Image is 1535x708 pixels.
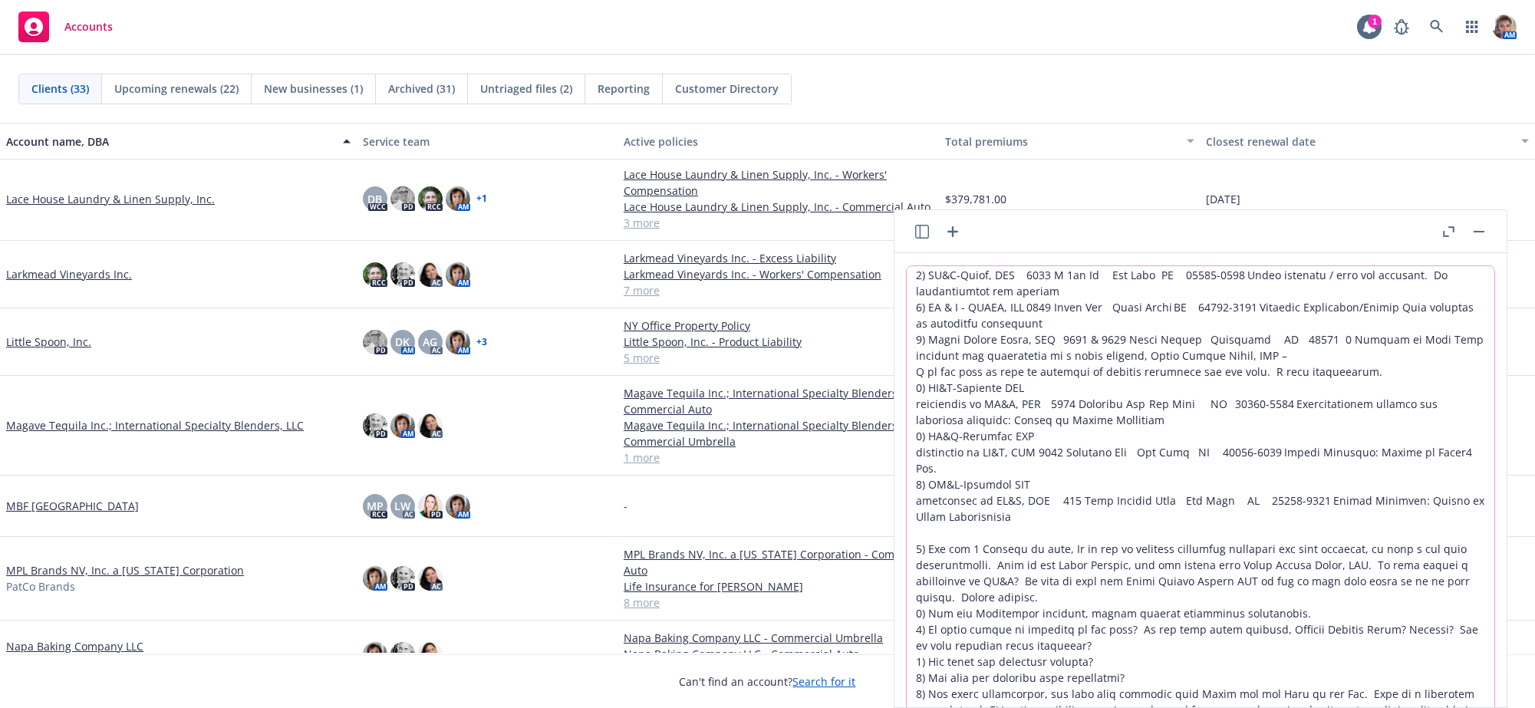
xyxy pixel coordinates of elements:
[1421,12,1452,42] a: Search
[446,330,470,354] img: photo
[624,630,933,646] a: Napa Baking Company LLC - Commercial Umbrella
[363,133,611,150] div: Service team
[1492,15,1517,39] img: photo
[1457,12,1487,42] a: Switch app
[367,498,384,514] span: MP
[675,81,779,97] span: Customer Directory
[6,417,304,433] a: Magave Tequila Inc.; International Specialty Blenders, LLC
[363,262,387,287] img: photo
[624,318,933,334] a: NY Office Property Policy
[418,494,443,519] img: photo
[1368,15,1382,28] div: 1
[363,642,387,667] img: photo
[624,133,933,150] div: Active policies
[624,166,933,199] a: Lace House Laundry & Linen Supply, Inc. - Workers' Compensation
[624,250,933,266] a: Larkmead Vineyards Inc. - Excess Liability
[6,191,215,207] a: Lace House Laundry & Linen Supply, Inc.
[624,215,933,231] a: 3 more
[624,266,933,282] a: Larkmead Vineyards Inc. - Workers' Compensation
[618,123,939,160] button: Active policies
[418,642,443,667] img: photo
[446,494,470,519] img: photo
[6,498,139,514] a: MBF [GEOGRAPHIC_DATA]
[945,191,1006,207] span: $379,781.00
[6,638,143,654] a: Napa Baking Company LLC
[476,194,487,203] a: + 1
[390,413,415,438] img: photo
[418,186,443,211] img: photo
[64,21,113,33] span: Accounts
[423,334,437,350] span: AG
[624,498,628,514] span: -
[12,5,119,48] a: Accounts
[1207,191,1241,207] span: [DATE]
[418,413,443,438] img: photo
[939,123,1200,160] button: Total premiums
[624,646,933,662] a: Napa Baking Company LLC - Commercial Auto
[357,123,618,160] button: Service team
[6,578,75,594] span: PatCo Brands
[945,133,1177,150] div: Total premiums
[624,417,933,449] a: Magave Tequila Inc.; International Specialty Blenders, LLC - Commercial Umbrella
[418,262,443,287] img: photo
[624,385,933,417] a: Magave Tequila Inc.; International Specialty Blenders, LLC - Commercial Auto
[390,262,415,287] img: photo
[624,350,933,366] a: 5 more
[114,81,239,97] span: Upcoming renewals (22)
[598,81,650,97] span: Reporting
[1201,123,1535,160] button: Closest renewal date
[6,334,91,350] a: Little Spoon, Inc.
[388,81,455,97] span: Archived (31)
[363,330,387,354] img: photo
[624,594,933,611] a: 8 more
[446,262,470,287] img: photo
[394,498,410,514] span: LW
[476,338,487,347] a: + 3
[264,81,363,97] span: New businesses (1)
[793,674,856,689] a: Search for it
[363,413,387,438] img: photo
[363,566,387,591] img: photo
[624,578,933,594] a: Life Insurance for [PERSON_NAME]
[1207,133,1512,150] div: Closest renewal date
[624,546,933,578] a: MPL Brands NV, Inc. a [US_STATE] Corporation - Commercial Auto
[390,186,415,211] img: photo
[480,81,572,97] span: Untriaged files (2)
[6,266,132,282] a: Larkmead Vineyards Inc.
[1386,12,1417,42] a: Report a Bug
[395,334,410,350] span: DK
[446,186,470,211] img: photo
[624,449,933,466] a: 1 more
[680,673,856,690] span: Can't find an account?
[367,191,382,207] span: DB
[390,642,415,667] img: photo
[6,562,244,578] a: MPL Brands NV, Inc. a [US_STATE] Corporation
[624,282,933,298] a: 7 more
[6,133,334,150] div: Account name, DBA
[418,566,443,591] img: photo
[390,566,415,591] img: photo
[31,81,89,97] span: Clients (33)
[624,334,933,350] a: Little Spoon, Inc. - Product Liability
[624,199,933,215] a: Lace House Laundry & Linen Supply, Inc. - Commercial Auto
